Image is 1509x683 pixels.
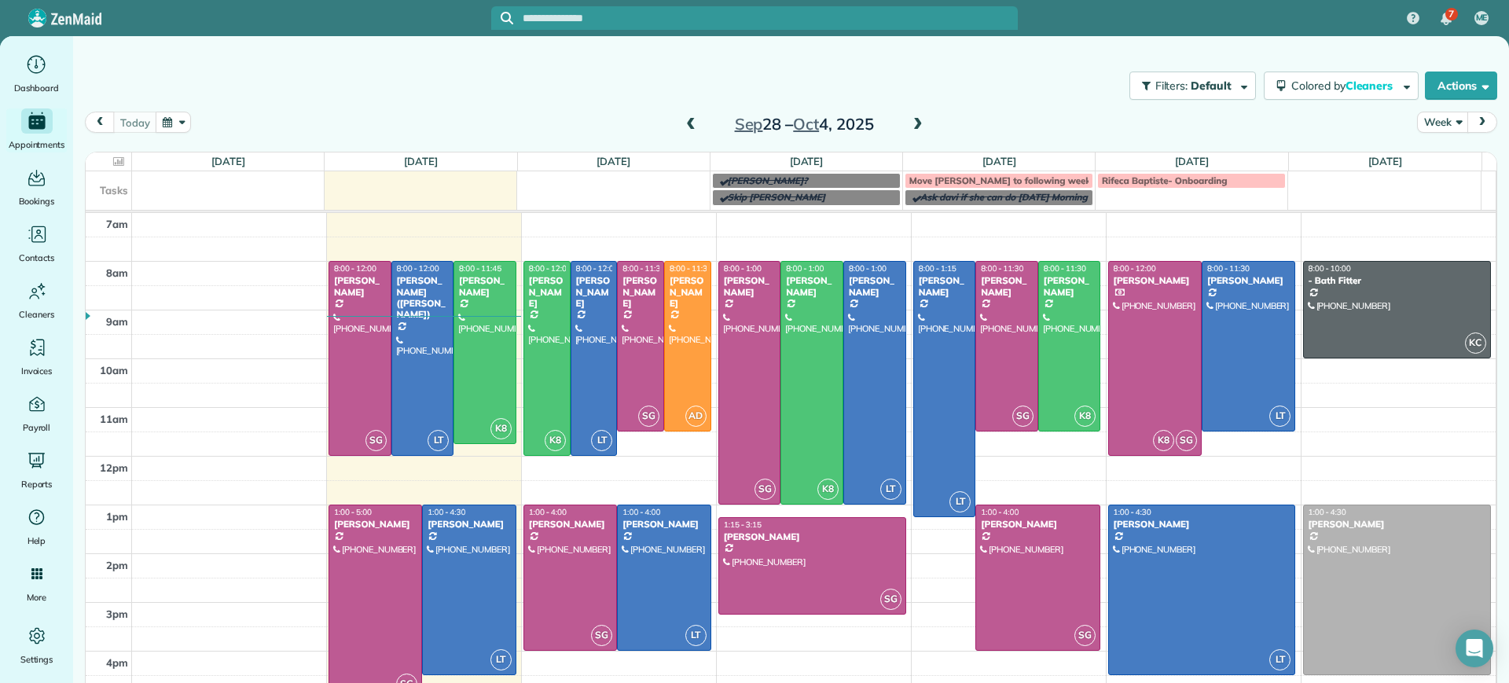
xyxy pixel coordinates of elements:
[1207,263,1250,274] span: 8:00 - 11:30
[920,191,1088,203] span: Ask davi if she can do [DATE] Morning
[113,112,156,133] button: today
[1264,72,1419,100] button: Colored byCleaners
[1113,519,1291,530] div: [PERSON_NAME]
[724,520,762,530] span: 1:15 - 3:15
[501,12,513,24] svg: Focus search
[404,155,438,167] a: [DATE]
[591,430,612,451] span: LT
[638,406,659,427] span: SG
[428,430,449,451] span: LT
[1114,263,1156,274] span: 8:00 - 12:00
[6,335,67,379] a: Invoices
[490,418,512,439] span: K8
[1346,79,1396,93] span: Cleaners
[100,413,128,425] span: 11am
[786,263,824,274] span: 8:00 - 1:00
[6,108,67,152] a: Appointments
[1122,72,1256,100] a: Filters: Default
[1044,263,1086,274] span: 8:00 - 11:30
[106,608,128,620] span: 3pm
[1155,79,1188,93] span: Filters:
[19,307,54,322] span: Cleaners
[1465,332,1486,354] span: KC
[1153,430,1174,451] span: K8
[1430,2,1463,36] div: 7 unread notifications
[1114,507,1151,517] span: 1:00 - 4:30
[9,137,65,152] span: Appointments
[428,507,465,517] span: 1:00 - 4:30
[1309,263,1351,274] span: 8:00 - 10:00
[1129,72,1256,100] button: Filters: Default
[1102,174,1228,186] span: Rifeca Baptiste- Onboarding
[100,461,128,474] span: 12pm
[980,519,1096,530] div: [PERSON_NAME]
[1043,275,1096,298] div: [PERSON_NAME]
[849,263,887,274] span: 8:00 - 1:00
[1291,79,1398,93] span: Colored by
[1269,406,1291,427] span: LT
[1309,507,1346,517] span: 1:00 - 4:30
[6,623,67,667] a: Settings
[1206,275,1291,286] div: [PERSON_NAME]
[880,479,901,500] span: LT
[1269,649,1291,670] span: LT
[1476,12,1488,24] span: ME
[848,275,901,298] div: [PERSON_NAME]
[14,80,59,96] span: Dashboard
[106,218,128,230] span: 7am
[1308,275,1486,286] div: - Bath Fitter
[528,519,612,530] div: [PERSON_NAME]
[27,589,46,605] span: More
[622,519,706,530] div: [PERSON_NAME]
[1456,630,1493,667] div: Open Intercom Messenger
[106,510,128,523] span: 1pm
[723,531,901,542] div: [PERSON_NAME]
[817,479,839,500] span: K8
[949,491,971,512] span: LT
[23,420,51,435] span: Payroll
[459,263,501,274] span: 8:00 - 11:45
[669,275,707,309] div: [PERSON_NAME]
[1176,430,1197,451] span: SG
[491,12,513,24] button: Focus search
[919,263,956,274] span: 8:00 - 1:15
[427,519,511,530] div: [PERSON_NAME]
[1368,155,1402,167] a: [DATE]
[334,263,376,274] span: 8:00 - 12:00
[397,263,439,274] span: 8:00 - 12:00
[21,476,53,492] span: Reports
[1448,8,1454,20] span: 7
[981,507,1019,517] span: 1:00 - 4:00
[85,112,115,133] button: prev
[980,275,1034,298] div: [PERSON_NAME]
[6,165,67,209] a: Bookings
[545,430,566,451] span: K8
[981,263,1023,274] span: 8:00 - 11:30
[670,263,712,274] span: 8:00 - 11:30
[333,275,387,298] div: [PERSON_NAME]
[785,275,839,298] div: [PERSON_NAME]
[106,656,128,669] span: 4pm
[19,250,54,266] span: Contacts
[1012,406,1034,427] span: SG
[6,222,67,266] a: Contacts
[1074,406,1096,427] span: K8
[918,275,971,298] div: [PERSON_NAME]
[528,275,566,309] div: [PERSON_NAME]
[724,263,762,274] span: 8:00 - 1:00
[106,315,128,328] span: 9am
[396,275,450,321] div: [PERSON_NAME] ([PERSON_NAME])
[6,505,67,549] a: Help
[21,363,53,379] span: Invoices
[6,52,67,96] a: Dashboard
[6,391,67,435] a: Payroll
[458,275,512,298] div: [PERSON_NAME]
[1425,72,1497,100] button: Actions
[1191,79,1232,93] span: Default
[100,364,128,376] span: 10am
[622,507,660,517] span: 1:00 - 4:00
[529,263,571,274] span: 8:00 - 12:00
[1113,275,1197,286] div: [PERSON_NAME]
[575,275,613,309] div: [PERSON_NAME]
[19,193,55,209] span: Bookings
